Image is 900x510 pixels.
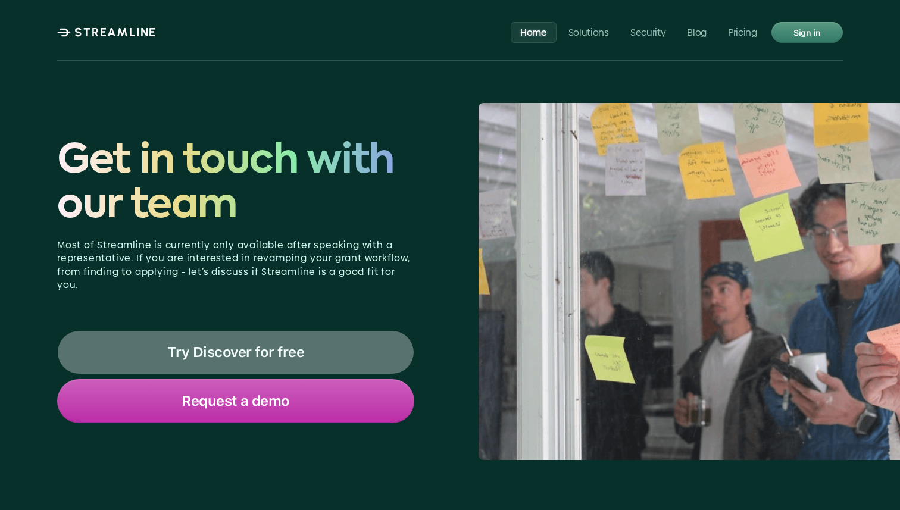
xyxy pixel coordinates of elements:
p: Try Discover for free [167,345,305,360]
p: Solutions [568,26,609,37]
a: Sign in [771,22,843,43]
p: STREAMLINE [74,25,157,39]
p: Home [520,26,547,37]
p: Most of Streamline is currently only available after speaking with a representative. If you are i... [57,239,414,292]
a: Blog [678,21,717,42]
a: Request a demo [57,379,414,423]
a: Try Discover for free [57,330,414,374]
p: Security [630,26,665,37]
a: STREAMLINE [57,25,157,39]
p: Blog [687,26,707,37]
a: Home [511,21,557,42]
a: Pricing [718,21,767,42]
p: Pricing [728,26,757,37]
p: Sign in [793,24,821,40]
p: Request a demo [182,393,289,409]
span: Get in touch with our team [57,140,414,229]
a: Security [621,21,675,42]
